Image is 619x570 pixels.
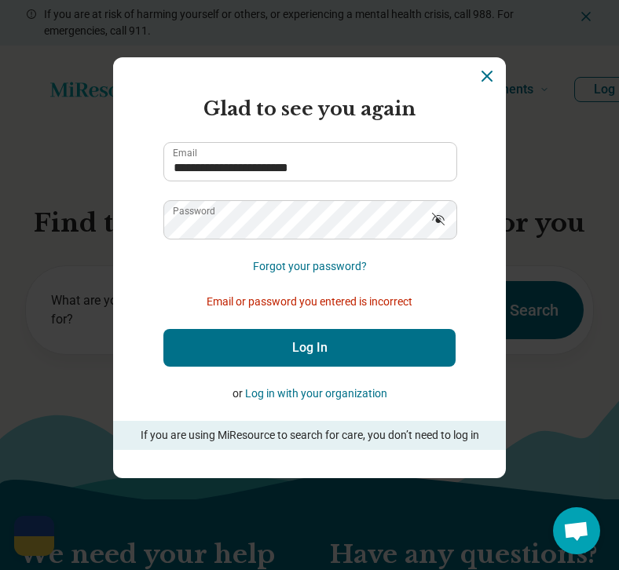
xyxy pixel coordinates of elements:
button: Dismiss [478,67,496,86]
label: Email [173,148,197,158]
p: or [163,385,456,402]
button: Log In [163,329,456,367]
button: Log in with your organization [245,385,387,402]
p: Email or password you entered is incorrect [163,294,456,310]
label: Password [173,206,215,216]
button: Forgot your password? [253,258,367,275]
section: Login Dialog [113,57,506,478]
button: Show password [421,200,456,238]
p: If you are using MiResource to search for care, you don’t need to log in [135,427,484,444]
h2: Glad to see you again [163,95,456,123]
